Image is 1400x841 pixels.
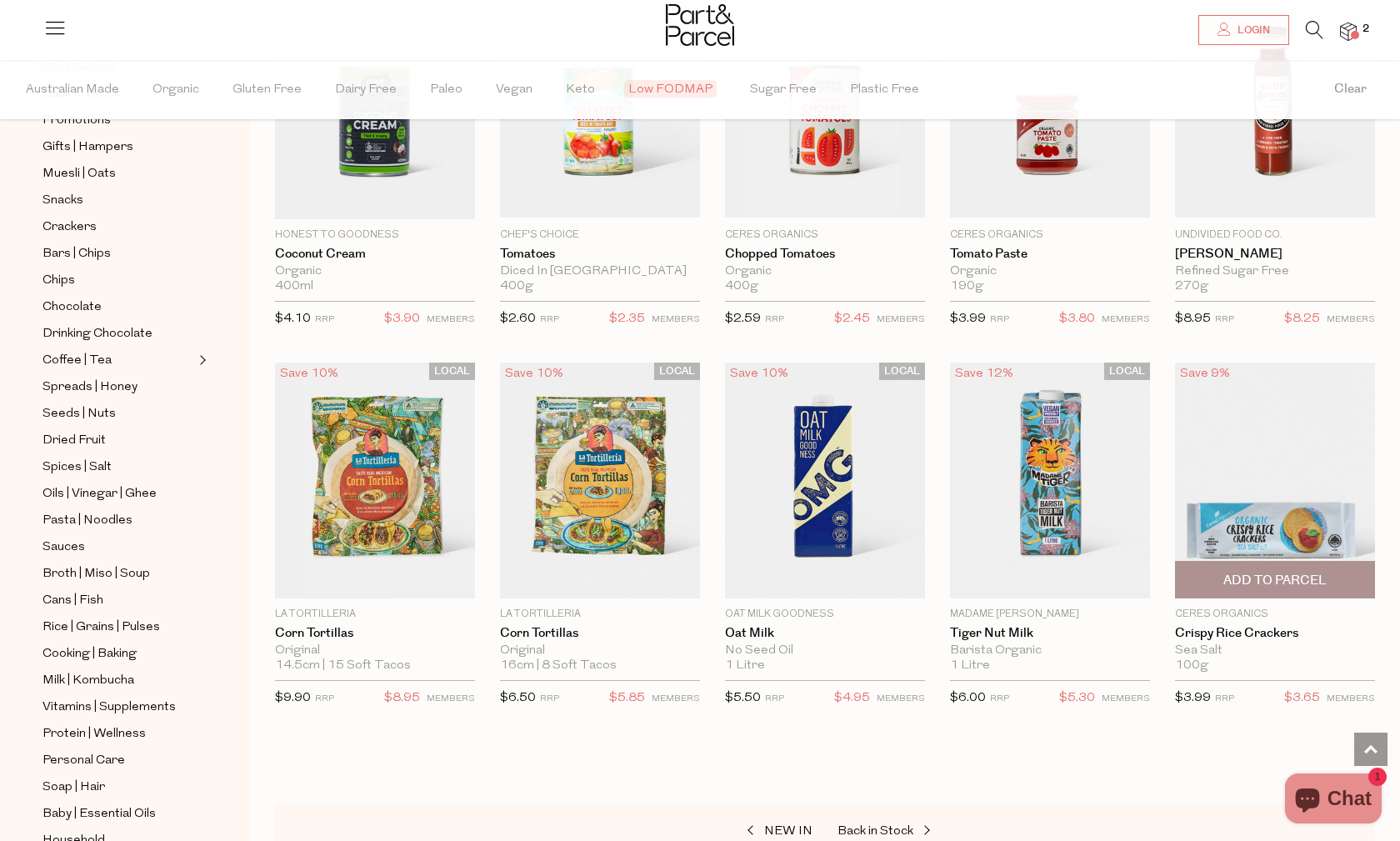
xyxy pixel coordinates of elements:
img: Part&Parcel [666,4,734,46]
a: Crispy Rice Crackers [1175,626,1375,641]
div: Save 10% [500,363,568,385]
span: Rice | Grains | Pulses [42,618,160,638]
a: Cooking | Baking [42,643,194,664]
small: MEMBERS [1327,694,1375,703]
span: Sugar Free [750,61,817,119]
span: 1 Litre [725,658,765,673]
a: 2 [1340,23,1357,40]
span: $2.45 [834,308,870,330]
a: Gifts | Hampers [42,137,194,158]
span: 1 Litre [950,658,990,673]
p: La Tortilleria [500,607,700,622]
small: RRP [540,694,559,703]
img: Tiger Nut Milk [950,363,1150,598]
span: Paleo [430,61,462,119]
span: 100g [1175,658,1208,673]
small: RRP [990,694,1009,703]
a: Snacks [42,190,194,211]
span: Spreads | Honey [42,378,137,398]
span: LOCAL [654,363,700,380]
span: $6.00 [950,692,986,704]
a: Spices | Salt [42,457,194,478]
span: Australian Made [26,61,119,119]
span: $4.10 [275,313,311,325]
a: Milk | Kombucha [42,670,194,691]
span: $2.59 [725,313,761,325]
span: Sauces [42,538,85,558]
span: $3.65 [1284,688,1320,709]
a: Soap | Hair [42,777,194,798]
span: Baby | Essential Oils [42,804,156,824]
span: LOCAL [879,363,925,380]
div: Refined Sugar Free [1175,264,1375,279]
span: Seeds | Nuts [42,404,116,424]
a: Pasta | Noodles [42,510,194,531]
span: Drinking Chocolate [42,324,152,344]
div: Original [500,643,700,658]
div: Original [275,643,475,658]
div: Sea Salt [1175,643,1375,658]
img: Corn Tortillas [275,363,475,598]
span: 16cm | 8 Soft Tacos [500,658,617,673]
small: RRP [765,694,784,703]
small: MEMBERS [427,694,475,703]
button: Add To Parcel [1175,561,1375,598]
span: Chocolate [42,298,102,318]
small: MEMBERS [877,694,925,703]
button: Clear filter by Filter [1301,60,1400,119]
span: Vegan [496,61,532,119]
span: Plastic Free [850,61,919,119]
a: Login [1198,15,1289,45]
div: Barista Organic [950,643,1150,658]
span: $8.95 [1175,313,1211,325]
p: La Tortilleria [275,607,475,622]
span: Snacks [42,191,83,211]
p: Chef's Choice [500,228,700,243]
span: Milk | Kombucha [42,671,134,691]
a: Baby | Essential Oils [42,803,194,824]
p: Oat Milk Goodness [725,607,925,622]
small: MEMBERS [652,694,700,703]
span: $5.85 [609,688,645,709]
span: Dairy Free [335,61,397,119]
a: Personal Care [42,750,194,771]
small: RRP [765,315,784,324]
div: Organic [725,264,925,279]
p: Undivided Food Co. [1175,228,1375,243]
small: MEMBERS [427,315,475,324]
span: Gluten Free [232,61,302,119]
span: Broth | Miso | Soup [42,564,150,584]
button: Expand/Collapse Coffee | Tea [195,350,207,370]
span: $6.50 [500,692,536,704]
div: No Seed Oil [725,643,925,658]
span: 400ml [275,279,313,294]
a: Coconut Cream [275,247,475,262]
span: $3.90 [384,308,420,330]
small: MEMBERS [877,315,925,324]
span: 400g [500,279,533,294]
span: 190g [950,279,983,294]
a: Bars | Chips [42,243,194,264]
span: Back in Stock [837,825,913,838]
span: $4.95 [834,688,870,709]
span: Pasta | Noodles [42,511,132,531]
span: $3.80 [1059,308,1095,330]
span: 2 [1358,22,1373,37]
span: $5.30 [1059,688,1095,709]
span: Gifts | Hampers [42,138,133,158]
img: Crispy Rice Crackers [1175,363,1375,598]
span: Low FODMAP [624,80,717,98]
small: RRP [315,315,334,324]
span: NEW IN [764,825,812,838]
span: Cooking | Baking [42,644,137,664]
div: Save 10% [275,363,343,385]
span: 14.5cm | 15 Soft Tacos [275,658,411,673]
img: Corn Tortillas [500,363,700,598]
span: Add To Parcel [1223,572,1327,589]
span: $3.99 [1175,692,1211,704]
span: 270g [1175,279,1208,294]
div: Organic [950,264,1150,279]
inbox-online-store-chat: Shopify online store chat [1280,773,1387,828]
a: Chocolate [42,297,194,318]
a: Tomatoes [500,247,700,262]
